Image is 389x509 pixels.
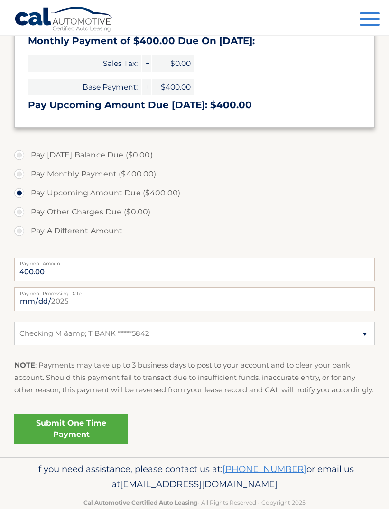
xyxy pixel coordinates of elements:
[14,361,35,370] strong: NOTE
[142,55,151,72] span: +
[142,79,151,95] span: +
[14,287,375,295] label: Payment Processing Date
[28,79,141,95] span: Base Payment:
[14,258,375,281] input: Payment Amount
[83,499,197,506] strong: Cal Automotive Certified Auto Leasing
[14,146,375,165] label: Pay [DATE] Balance Due ($0.00)
[14,6,114,34] a: Cal Automotive
[14,258,375,265] label: Payment Amount
[14,222,375,241] label: Pay A Different Amount
[120,479,278,490] span: [EMAIL_ADDRESS][DOMAIN_NAME]
[360,12,380,28] button: Menu
[14,462,375,492] p: If you need assistance, please contact us at: or email us at
[14,165,375,184] label: Pay Monthly Payment ($400.00)
[28,55,141,72] span: Sales Tax:
[152,79,194,95] span: $400.00
[28,99,361,111] h3: Pay Upcoming Amount Due [DATE]: $400.00
[14,414,128,444] a: Submit One Time Payment
[14,287,375,311] input: Payment Date
[14,203,375,222] label: Pay Other Charges Due ($0.00)
[14,498,375,508] p: - All Rights Reserved - Copyright 2025
[222,463,306,474] a: [PHONE_NUMBER]
[152,55,194,72] span: $0.00
[14,359,375,397] p: : Payments may take up to 3 business days to post to your account and to clear your bank account....
[28,35,361,47] h3: Monthly Payment of $400.00 Due On [DATE]:
[14,184,375,203] label: Pay Upcoming Amount Due ($400.00)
